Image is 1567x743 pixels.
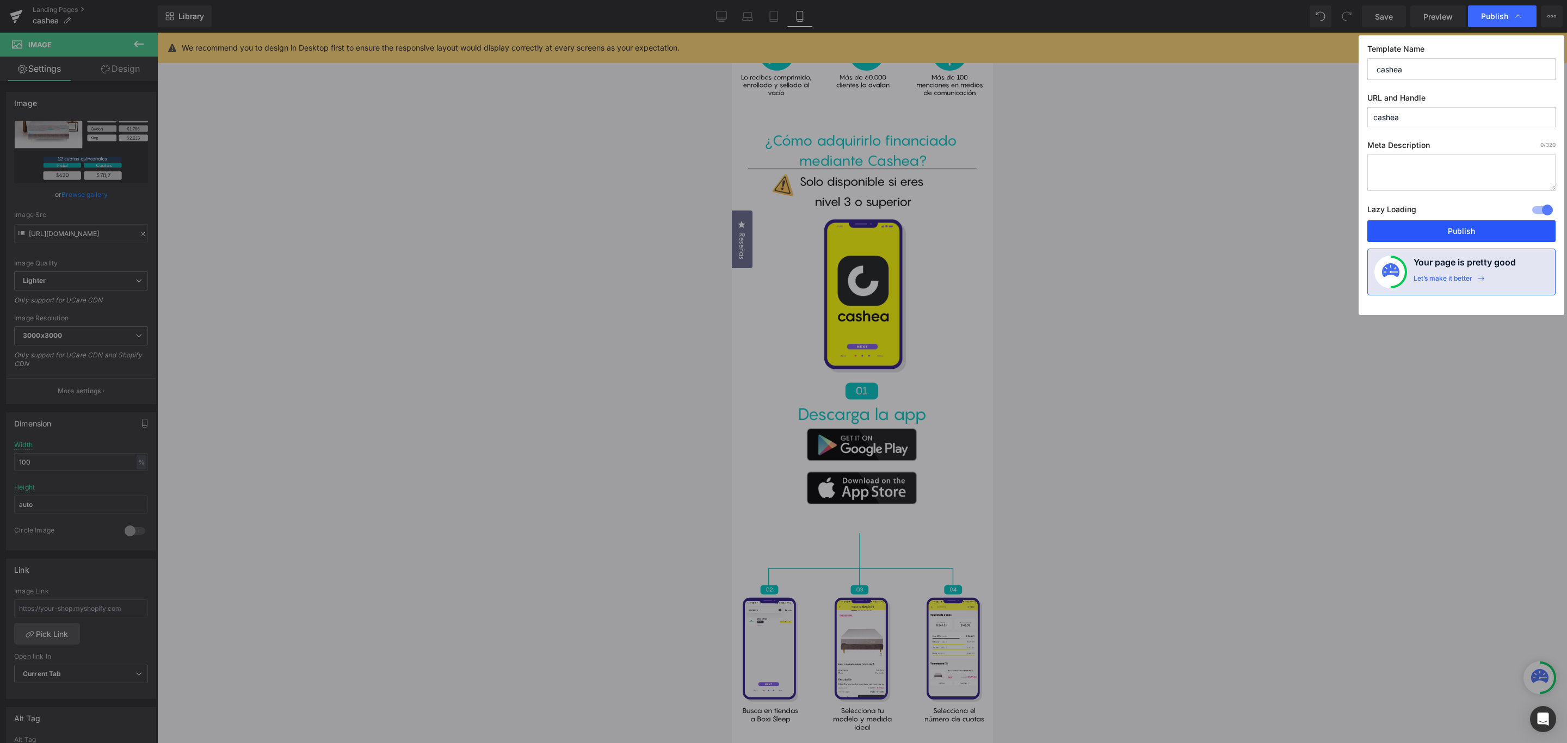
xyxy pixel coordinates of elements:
span: Reseñas [3,200,17,227]
div: Let’s make it better [1414,274,1472,288]
img: onboarding-status.svg [1382,263,1399,281]
label: Template Name [1367,44,1556,58]
label: Lazy Loading [1367,202,1416,220]
span: Publish [1481,11,1508,21]
button: Publish [1367,220,1556,242]
span: 0 [1540,141,1544,148]
h4: Your page is pretty good [1414,256,1516,274]
label: URL and Handle [1367,93,1556,107]
span: /320 [1540,141,1556,148]
div: Open Intercom Messenger [1530,706,1556,732]
label: Meta Description [1367,140,1556,154]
